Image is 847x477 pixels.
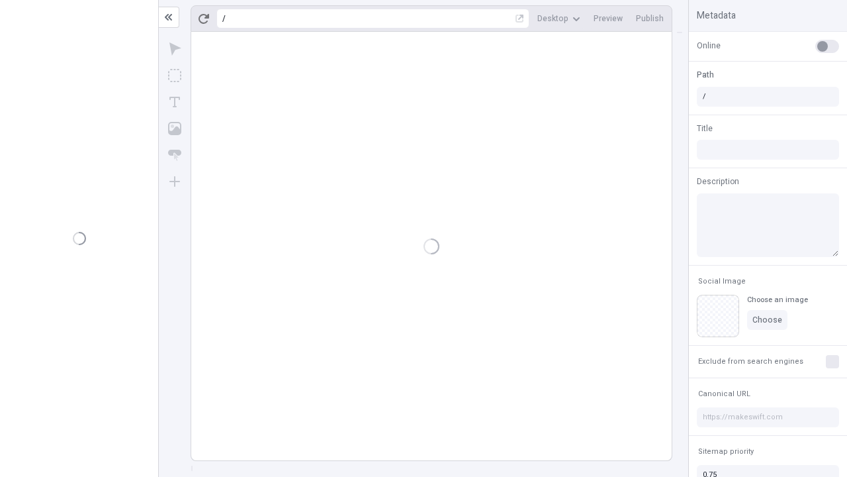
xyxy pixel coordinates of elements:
span: Title [697,123,713,134]
button: Text [163,90,187,114]
span: Sitemap priority [698,447,754,456]
button: Image [163,117,187,140]
span: Choose [752,315,782,325]
button: Exclude from search engines [695,354,806,370]
span: Publish [636,13,664,24]
button: Desktop [532,9,586,28]
span: Canonical URL [698,389,750,399]
button: Preview [588,9,628,28]
span: Description [697,176,739,187]
input: https://makeswift.com [697,407,839,427]
button: Button [163,143,187,167]
div: / [222,13,226,24]
button: Choose [747,310,787,330]
span: Path [697,69,714,81]
button: Social Image [695,274,748,290]
button: Publish [631,9,669,28]
button: Sitemap priority [695,444,756,460]
span: Exclude from search engines [698,356,803,366]
button: Box [163,64,187,87]
span: Online [697,40,721,52]
button: Canonical URL [695,386,753,402]
span: Preview [594,13,623,24]
span: Social Image [698,276,746,286]
span: Desktop [537,13,568,24]
div: Choose an image [747,295,808,305]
